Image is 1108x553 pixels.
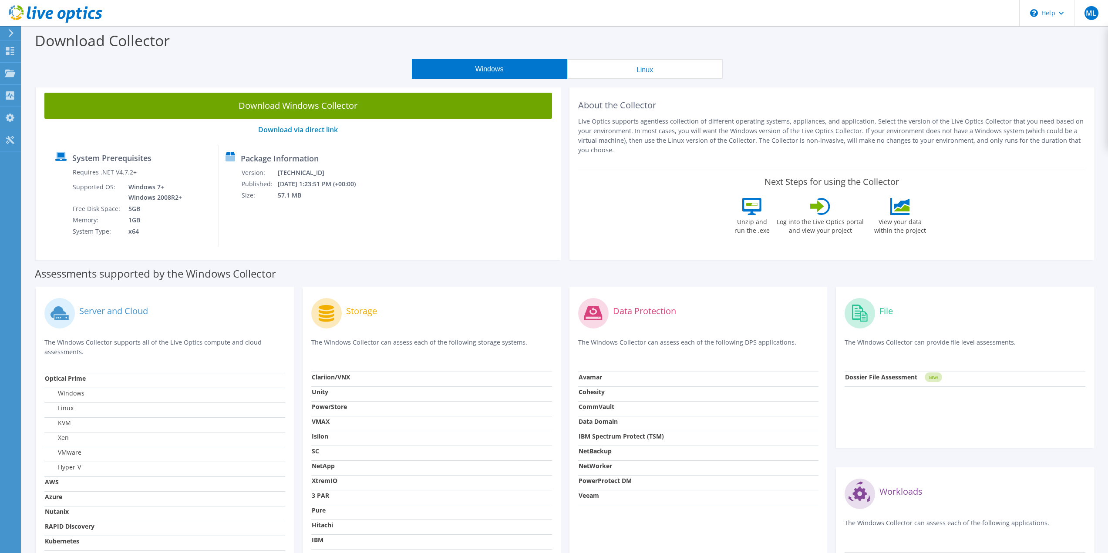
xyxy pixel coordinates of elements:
[122,226,184,237] td: x64
[312,491,329,499] strong: 3 PAR
[241,154,319,163] label: Package Information
[45,419,71,427] label: KVM
[579,432,664,440] strong: IBM Spectrum Protect (TSM)
[312,417,330,426] strong: VMAX
[579,402,614,411] strong: CommVault
[72,214,122,226] td: Memory:
[241,178,277,190] td: Published:
[312,373,350,381] strong: Clariion/VNX
[776,215,864,235] label: Log into the Live Optics portal and view your project
[45,433,69,442] label: Xen
[412,59,567,79] button: Windows
[579,491,599,499] strong: Veeam
[579,447,612,455] strong: NetBackup
[567,59,723,79] button: Linux
[45,537,79,545] strong: Kubernetes
[72,154,152,162] label: System Prerequisites
[732,215,772,235] label: Unzip and run the .exe
[277,190,367,201] td: 57.1 MB
[258,125,338,134] a: Download via direct link
[122,181,184,203] td: Windows 7+ Windows 2008R2+
[845,373,917,381] strong: Dossier File Assessment
[879,487,923,496] label: Workloads
[578,117,1086,155] p: Live Optics supports agentless collection of different operating systems, appliances, and applica...
[312,521,333,529] strong: Hitachi
[579,388,605,396] strong: Cohesity
[72,203,122,214] td: Free Disk Space:
[845,338,1085,355] p: The Windows Collector can provide file level assessments.
[579,417,618,426] strong: Data Domain
[579,462,612,470] strong: NetWorker
[45,463,81,472] label: Hyper-V
[35,269,276,278] label: Assessments supported by the Windows Collector
[312,536,323,544] strong: IBM
[73,168,137,177] label: Requires .NET V4.7.2+
[311,338,552,355] p: The Windows Collector can assess each of the following storage systems.
[45,389,84,398] label: Windows
[613,307,676,315] label: Data Protection
[79,307,148,315] label: Server and Cloud
[45,448,81,457] label: VMware
[312,462,335,470] strong: NetApp
[122,214,184,226] td: 1GB
[869,215,931,235] label: View your data within the project
[312,506,326,514] strong: Pure
[45,493,62,501] strong: Azure
[72,226,122,237] td: System Type:
[241,167,277,178] td: Version:
[45,374,86,382] strong: Optical Prime
[122,203,184,214] td: 5GB
[929,375,938,380] tspan: NEW!
[45,522,94,530] strong: RAPID Discovery
[277,167,367,178] td: [TECHNICAL_ID]
[578,100,1086,111] h2: About the Collector
[579,373,602,381] strong: Avamar
[72,181,122,203] td: Supported OS:
[879,307,893,315] label: File
[845,518,1085,536] p: The Windows Collector can assess each of the following applications.
[45,478,59,486] strong: AWS
[45,404,74,412] label: Linux
[346,307,377,315] label: Storage
[45,507,69,516] strong: Nutanix
[1084,6,1098,20] span: ML
[44,93,552,119] a: Download Windows Collector
[241,190,277,201] td: Size:
[1030,9,1038,17] svg: \n
[44,338,285,357] p: The Windows Collector supports all of the Live Optics compute and cloud assessments.
[579,476,632,485] strong: PowerProtect DM
[312,388,328,396] strong: Unity
[578,338,819,355] p: The Windows Collector can assess each of the following DPS applications.
[35,30,170,50] label: Download Collector
[312,402,347,411] strong: PowerStore
[764,177,899,187] label: Next Steps for using the Collector
[312,447,319,455] strong: SC
[312,432,328,440] strong: Isilon
[277,178,367,190] td: [DATE] 1:23:51 PM (+00:00)
[312,476,337,485] strong: XtremIO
